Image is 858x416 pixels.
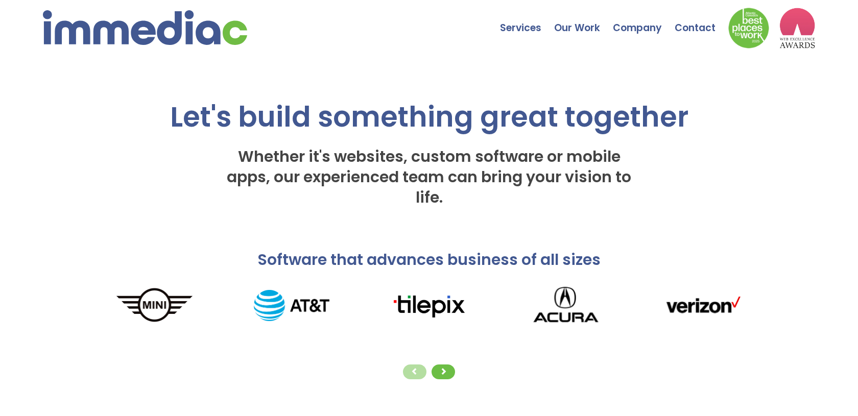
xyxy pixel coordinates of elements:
[86,286,223,324] img: MINI_logo.png
[554,3,613,38] a: Our Work
[613,3,675,38] a: Company
[223,290,361,321] img: AT%26T_logo.png
[779,8,815,48] img: logo2_wea_nobg.webp
[728,8,769,48] img: Down
[170,97,688,136] span: Let's build something great together
[634,292,772,319] img: verizonLogo.png
[43,10,247,45] img: immediac
[497,280,635,331] img: Acura_logo.png
[257,249,601,271] span: Software that advances business of all sizes
[500,3,554,38] a: Services
[675,3,728,38] a: Contact
[227,145,631,208] span: Whether it's websites, custom software or mobile apps, our experienced team can bring your vision...
[360,292,497,319] img: tilepixLogo.png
